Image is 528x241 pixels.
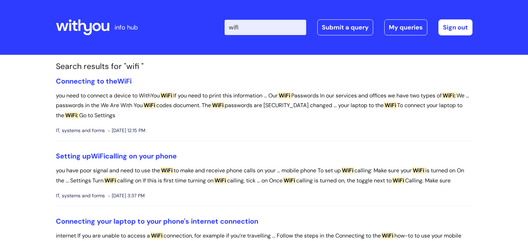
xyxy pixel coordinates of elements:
[283,177,296,184] span: WiFi
[442,92,456,99] span: WiFi:
[160,167,174,174] span: WiFi
[225,20,306,35] input: Search
[56,217,258,226] a: Connecting your laptop to your phone's internet connection
[278,92,291,99] span: WiFi
[213,177,227,184] span: WiFi
[108,191,145,200] span: [DATE] 3:37 PM
[91,152,105,161] span: WiFi
[56,77,132,86] a: Connecting to theWiFi
[115,22,138,33] p: info hub
[143,102,156,109] span: WiFi
[117,77,132,86] span: WiFi
[56,62,472,71] h1: Search results for "wifi "
[56,152,177,161] a: Setting upWiFicalling on your phone
[56,91,472,121] p: you need to connect a device to WithYou If you need to print this information ... Our Passwords I...
[103,177,117,184] span: WiFi
[341,167,354,174] span: WiFi
[412,167,425,174] span: WiFi
[438,19,472,35] a: Sign out
[384,19,427,35] a: My queries
[211,102,225,109] span: WiFi
[392,177,405,184] span: WiFi
[56,191,105,200] span: IT, systems and forms
[56,126,105,135] span: IT, systems and forms
[225,19,472,35] div: | -
[160,92,173,99] span: WiFi
[384,102,397,109] span: WiFi
[317,19,373,35] a: Submit a query
[64,112,79,119] span: WiFi:
[56,166,472,186] p: you have poor signal and need to use the to make and receive phone calls on your ... mobile phone...
[150,232,164,239] span: WiFi
[108,126,145,135] span: [DATE] 12:15 PM
[381,232,394,239] span: WiFi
